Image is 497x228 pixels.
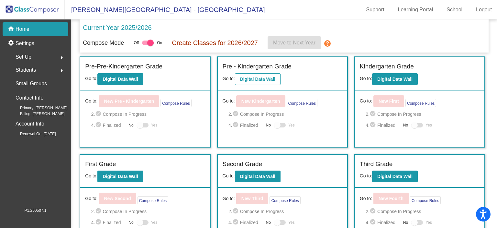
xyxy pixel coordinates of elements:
[10,131,56,137] span: Renewal On: [DATE]
[370,110,377,118] mat-icon: check_circle
[95,208,103,215] mat-icon: check_circle
[471,5,497,15] a: Logout
[379,196,403,201] b: New Fourth
[104,99,154,104] b: New Pre - Kindergarten
[324,40,331,47] mat-icon: help
[91,208,205,215] span: 2. Compose In Progress
[288,219,295,226] span: Yes
[287,99,317,107] button: Compose Rules
[8,25,16,33] mat-icon: home
[16,25,29,33] p: Home
[377,77,413,82] b: Digital Data Wall
[232,121,240,129] mat-icon: check_circle
[393,5,438,15] a: Learning Portal
[223,160,262,169] label: Second Grade
[366,110,480,118] span: 2. Compose In Progress
[91,219,126,226] span: 4. Finalized
[377,174,413,179] b: Digital Data Wall
[223,98,235,104] span: Go to:
[232,110,240,118] mat-icon: check_circle
[85,173,97,178] span: Go to:
[157,40,162,46] span: On
[266,122,271,128] span: No
[160,99,191,107] button: Compose Rules
[360,76,372,81] span: Go to:
[425,121,432,129] span: Yes
[288,121,295,129] span: Yes
[236,193,269,204] button: New Third
[366,208,480,215] span: 2. Compose In Progress
[128,122,133,128] span: No
[138,196,168,204] button: Compose Rules
[97,171,143,182] button: Digital Data Wall
[360,62,414,71] label: Kindergarten Grade
[273,40,315,45] span: Move to Next Year
[16,79,47,88] p: Small Groups
[241,196,263,201] b: New Third
[268,36,321,49] button: Move to Next Year
[370,208,377,215] mat-icon: check_circle
[236,95,285,107] button: New Kindergarten
[128,220,133,225] span: No
[370,121,377,129] mat-icon: check_circle
[99,95,159,107] button: New Pre - Kindergarten
[134,40,139,46] span: Off
[10,105,68,111] span: Primary: [PERSON_NAME]
[16,53,31,62] span: Set Up
[99,193,136,204] button: New Second
[228,110,342,118] span: 2. Compose In Progress
[16,119,44,128] p: Account Info
[270,196,300,204] button: Compose Rules
[240,174,275,179] b: Digital Data Wall
[373,95,404,107] button: New First
[91,121,126,129] span: 4. Finalized
[83,39,124,47] p: Compose Mode
[403,122,408,128] span: No
[95,110,103,118] mat-icon: check_circle
[85,195,97,202] span: Go to:
[223,62,292,71] label: Pre - Kindergarten Grade
[441,5,468,15] a: School
[83,23,151,32] p: Current Year 2025/2026
[360,160,392,169] label: Third Grade
[104,196,131,201] b: New Second
[235,171,281,182] button: Digital Data Wall
[85,160,116,169] label: First Grade
[16,40,34,47] p: Settings
[360,98,372,104] span: Go to:
[16,93,43,102] p: Contact Info
[360,195,372,202] span: Go to:
[95,121,103,129] mat-icon: check_circle
[373,193,409,204] button: New Fourth
[241,99,280,104] b: New Kindergarten
[16,66,36,75] span: Students
[223,76,235,81] span: Go to:
[172,38,258,48] p: Create Classes for 2026/2027
[232,219,240,226] mat-icon: check_circle
[95,219,103,226] mat-icon: check_circle
[372,73,418,85] button: Digital Data Wall
[151,121,158,129] span: Yes
[10,111,64,117] span: Billing: [PERSON_NAME]
[266,220,271,225] span: No
[235,73,281,85] button: Digital Data Wall
[240,77,275,82] b: Digital Data Wall
[372,171,418,182] button: Digital Data Wall
[65,5,265,15] span: [PERSON_NAME][GEOGRAPHIC_DATA] - [GEOGRAPHIC_DATA]
[223,173,235,178] span: Go to:
[103,77,138,82] b: Digital Data Wall
[410,196,441,204] button: Compose Rules
[85,76,97,81] span: Go to:
[228,219,263,226] span: 4. Finalized
[232,208,240,215] mat-icon: check_circle
[85,98,97,104] span: Go to:
[361,5,390,15] a: Support
[405,99,436,107] button: Compose Rules
[228,121,263,129] span: 4. Finalized
[228,208,342,215] span: 2. Compose In Progress
[360,173,372,178] span: Go to:
[91,110,205,118] span: 2. Compose In Progress
[366,219,400,226] span: 4. Finalized
[223,195,235,202] span: Go to:
[58,67,66,75] mat-icon: arrow_right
